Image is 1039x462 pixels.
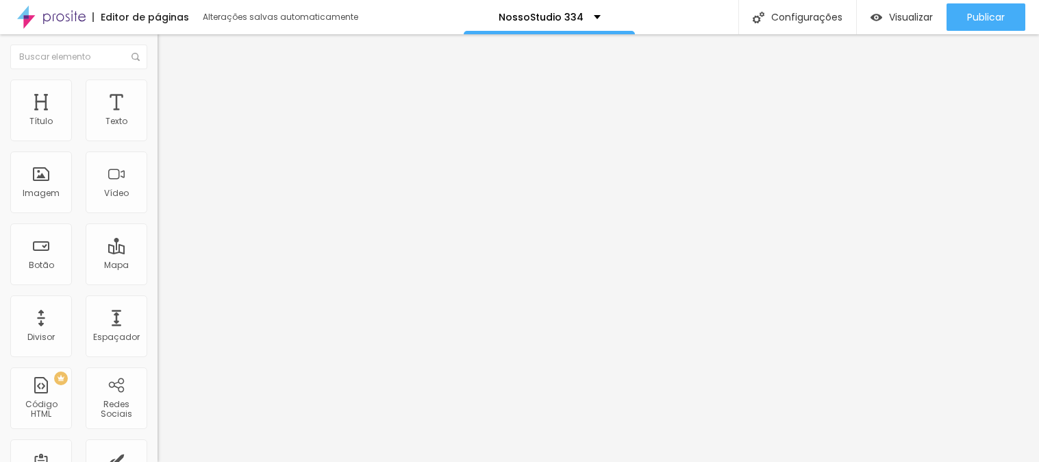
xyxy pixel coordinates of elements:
img: view-1.svg [871,12,882,23]
button: Publicar [947,3,1025,31]
div: Divisor [27,332,55,342]
div: Alterações salvas automaticamente [203,13,360,21]
div: Mapa [104,260,129,270]
span: Visualizar [889,12,933,23]
p: NossoStudio 334 [499,12,584,22]
button: Visualizar [857,3,947,31]
img: Icone [753,12,764,23]
img: Icone [132,53,140,61]
span: Publicar [967,12,1005,23]
div: Imagem [23,189,60,198]
div: Espaçador [93,332,140,342]
div: Botão [29,260,54,270]
div: Vídeo [104,189,129,198]
div: Editor de páginas [92,12,189,22]
iframe: Editor [158,34,1039,462]
div: Título [29,117,53,126]
div: Redes Sociais [89,400,143,420]
div: Texto [105,117,127,126]
input: Buscar elemento [10,45,147,69]
div: Código HTML [14,400,68,420]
